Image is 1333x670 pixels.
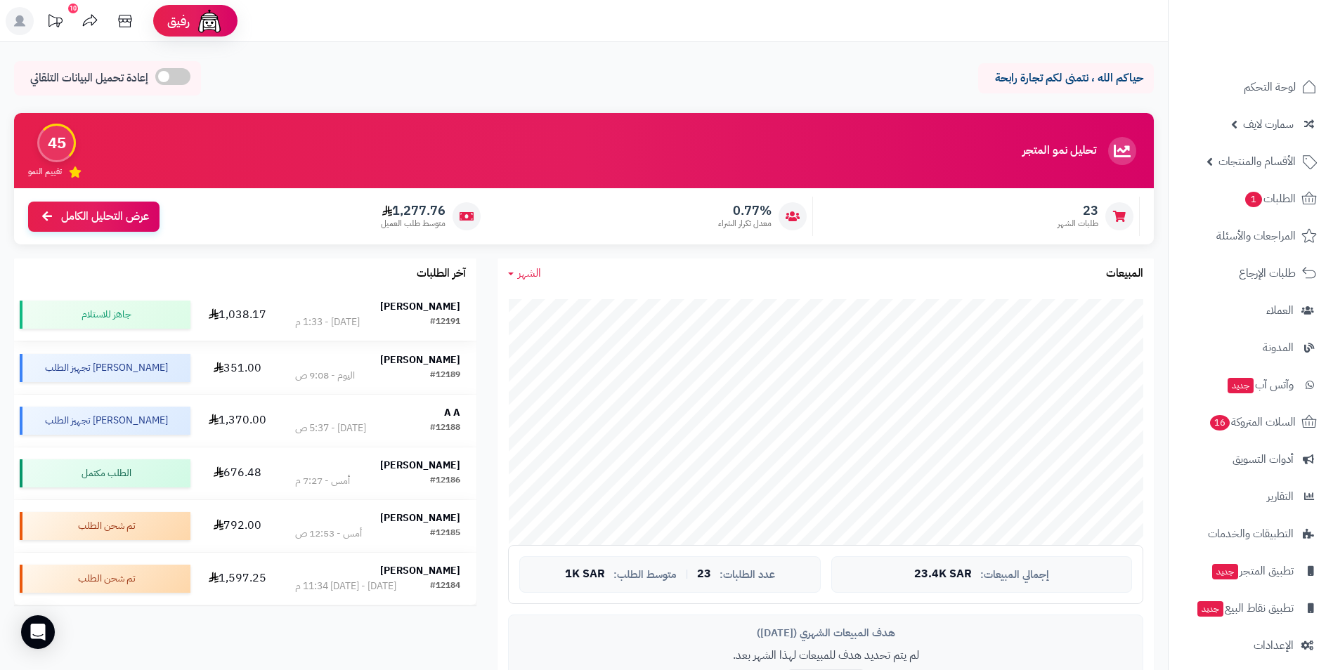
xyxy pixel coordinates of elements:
div: اليوم - 9:08 ص [295,369,355,383]
span: عرض التحليل الكامل [61,209,149,225]
div: أمس - 12:53 ص [295,527,362,541]
div: أمس - 7:27 م [295,474,350,488]
td: 676.48 [196,447,279,499]
span: 0.77% [718,203,772,218]
span: | [685,569,689,579]
h3: المبيعات [1106,268,1143,280]
span: معدل تكرار الشراء [718,218,772,230]
a: المدونة [1177,331,1325,364]
span: الأقسام والمنتجات [1218,152,1296,171]
div: الطلب مكتمل [20,459,190,487]
div: #12185 [430,527,460,541]
div: #12191 [430,315,460,329]
td: 1,038.17 [196,289,279,341]
strong: [PERSON_NAME] [380,299,460,314]
a: تحديثات المنصة [37,7,72,39]
span: طلبات الشهر [1058,218,1098,230]
span: التطبيقات والخدمات [1208,524,1294,544]
strong: A A [444,405,460,420]
a: الشهر [508,265,541,282]
span: سمارت لايف [1243,114,1294,134]
span: 23.4K SAR [914,568,972,581]
div: #12188 [430,421,460,435]
span: عدد الطلبات: [720,569,775,581]
div: [DATE] - 5:37 ص [295,421,366,435]
td: 1,597.25 [196,553,279,605]
span: 23 [697,568,711,581]
span: 23 [1058,203,1098,218]
span: متوسط الطلب: [613,569,677,581]
span: تطبيق نقاط البيع [1196,598,1294,618]
img: ai-face.png [195,7,223,35]
a: وآتس آبجديد [1177,368,1325,402]
div: 10 [68,4,78,13]
span: الشهر [518,265,541,282]
div: #12184 [430,579,460,593]
span: تقييم النمو [28,166,62,178]
span: طلبات الإرجاع [1239,263,1296,283]
div: #12186 [430,474,460,488]
span: 16 [1210,415,1230,431]
a: تطبيق المتجرجديد [1177,554,1325,588]
a: المراجعات والأسئلة [1177,219,1325,253]
span: متوسط طلب العميل [381,218,446,230]
span: المراجعات والأسئلة [1216,226,1296,246]
span: الطلبات [1244,189,1296,209]
p: حياكم الله ، نتمنى لكم تجارة رابحة [989,70,1143,86]
a: أدوات التسويق [1177,442,1325,476]
div: تم شحن الطلب [20,565,190,593]
span: التقارير [1267,487,1294,506]
span: 1,277.76 [381,203,446,218]
h3: تحليل نمو المتجر [1022,145,1096,157]
a: طلبات الإرجاع [1177,256,1325,290]
div: هدف المبيعات الشهري ([DATE]) [519,626,1132,641]
span: السلات المتروكة [1209,412,1296,432]
span: 1K SAR [565,568,605,581]
a: السلات المتروكة16 [1177,405,1325,439]
td: 1,370.00 [196,395,279,447]
div: Open Intercom Messenger [21,615,55,649]
span: المدونة [1263,338,1294,357]
a: عرض التحليل الكامل [28,202,160,232]
a: التطبيقات والخدمات [1177,517,1325,551]
strong: [PERSON_NAME] [380,458,460,473]
a: الإعدادات [1177,629,1325,662]
span: تطبيق المتجر [1211,561,1294,581]
span: العملاء [1266,301,1294,320]
a: لوحة التحكم [1177,70,1325,104]
a: العملاء [1177,294,1325,327]
div: [DATE] - [DATE] 11:34 م [295,579,396,593]
span: جديد [1197,601,1223,617]
div: [DATE] - 1:33 م [295,315,360,329]
span: لوحة التحكم [1244,77,1296,97]
div: #12189 [430,369,460,383]
span: أدوات التسويق [1233,449,1294,469]
span: جديد [1228,378,1254,393]
div: [PERSON_NAME] تجهيز الطلب [20,407,190,435]
td: 792.00 [196,500,279,552]
div: [PERSON_NAME] تجهيز الطلب [20,354,190,382]
div: جاهز للاستلام [20,301,190,329]
span: وآتس آب [1226,375,1294,395]
td: 351.00 [196,342,279,394]
div: تم شحن الطلب [20,512,190,540]
span: الإعدادات [1254,636,1294,655]
strong: [PERSON_NAME] [380,353,460,367]
a: التقارير [1177,480,1325,513]
strong: [PERSON_NAME] [380,511,460,525]
strong: [PERSON_NAME] [380,563,460,578]
span: جديد [1212,564,1238,579]
span: إجمالي المبيعات: [980,569,1049,581]
h3: آخر الطلبات [417,268,466,280]
p: لم يتم تحديد هدف للمبيعات لهذا الشهر بعد. [519,648,1132,664]
span: رفيق [167,13,190,29]
span: إعادة تحميل البيانات التلقائي [30,70,148,86]
a: تطبيق نقاط البيعجديد [1177,591,1325,625]
span: 1 [1245,192,1262,207]
a: الطلبات1 [1177,182,1325,216]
